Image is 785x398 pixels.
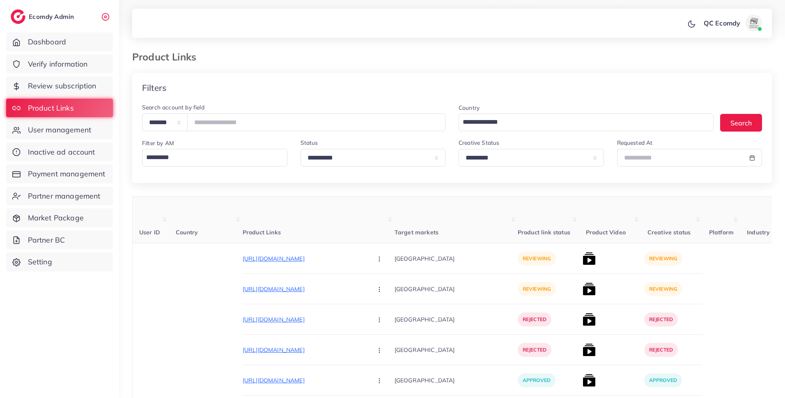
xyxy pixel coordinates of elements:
a: Setting [6,252,113,271]
p: [GEOGRAPHIC_DATA] [395,280,518,298]
img: list product video [583,252,596,265]
input: Search for option [460,115,703,129]
span: Inactive ad account [28,147,95,157]
a: Partner management [6,187,113,206]
label: Country [459,104,480,112]
span: Product Links [243,229,281,236]
label: Filter by AM [142,139,174,147]
a: Product Links [6,99,113,118]
p: rejected [644,312,678,326]
a: logoEcomdy Admin [11,9,76,24]
p: [URL][DOMAIN_NAME] [243,375,366,385]
p: rejected [644,343,678,357]
span: User management [28,125,91,135]
span: Partner management [28,191,101,201]
img: avatar [746,15,762,31]
a: QC Ecomdyavatar [699,15,765,31]
input: Search for option [143,150,282,164]
label: Creative Status [459,139,499,147]
p: [GEOGRAPHIC_DATA] [395,371,518,389]
p: approved [644,373,682,387]
span: Product link status [518,229,570,236]
img: list product video [583,313,596,326]
span: Dashboard [28,37,66,47]
span: Partner BC [28,235,65,245]
p: [URL][DOMAIN_NAME] [243,254,366,264]
p: reviewing [644,252,682,266]
a: Inactive ad account [6,143,113,162]
a: Dashboard [6,32,113,51]
p: rejected [518,343,551,357]
p: QC Ecomdy [704,18,740,28]
img: list product video [583,282,596,296]
a: User management [6,120,113,139]
a: Verify information [6,55,113,74]
p: reviewing [518,252,556,266]
h3: Product Links [132,51,203,63]
p: [GEOGRAPHIC_DATA] [395,310,518,329]
img: logo [11,9,25,24]
p: reviewing [644,282,682,296]
span: Market Package [28,213,84,223]
p: [GEOGRAPHIC_DATA] [395,249,518,268]
span: Industry [747,229,770,236]
span: Review subscription [28,81,96,91]
h2: Ecomdy Admin [29,13,76,21]
span: Creative status [647,229,691,236]
label: Status [301,139,318,147]
span: Product Links [28,103,74,113]
span: Payment management [28,169,106,179]
a: Market Package [6,208,113,227]
div: Search for option [459,113,714,131]
img: list product video [583,374,596,387]
span: Country [176,229,198,236]
div: Search for option [142,149,287,167]
span: Verify information [28,59,88,69]
a: Payment management [6,164,113,183]
label: Requested At [617,139,653,147]
p: [URL][DOMAIN_NAME] [243,284,366,294]
p: rejected [518,312,551,326]
a: Partner BC [6,231,113,250]
p: [URL][DOMAIN_NAME] [243,345,366,355]
label: Search account by field [142,103,204,111]
span: Setting [28,257,52,267]
span: Product Video [586,229,626,236]
p: approved [518,373,555,387]
span: Target markets [395,229,438,236]
span: Platform [709,229,734,236]
p: [URL][DOMAIN_NAME] [243,315,366,324]
img: list product video [583,343,596,356]
a: Review subscription [6,76,113,95]
p: reviewing [518,282,556,296]
span: User ID [139,229,160,236]
p: [GEOGRAPHIC_DATA] [395,340,518,359]
button: Search [720,114,762,132]
h4: Filters [142,83,166,93]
